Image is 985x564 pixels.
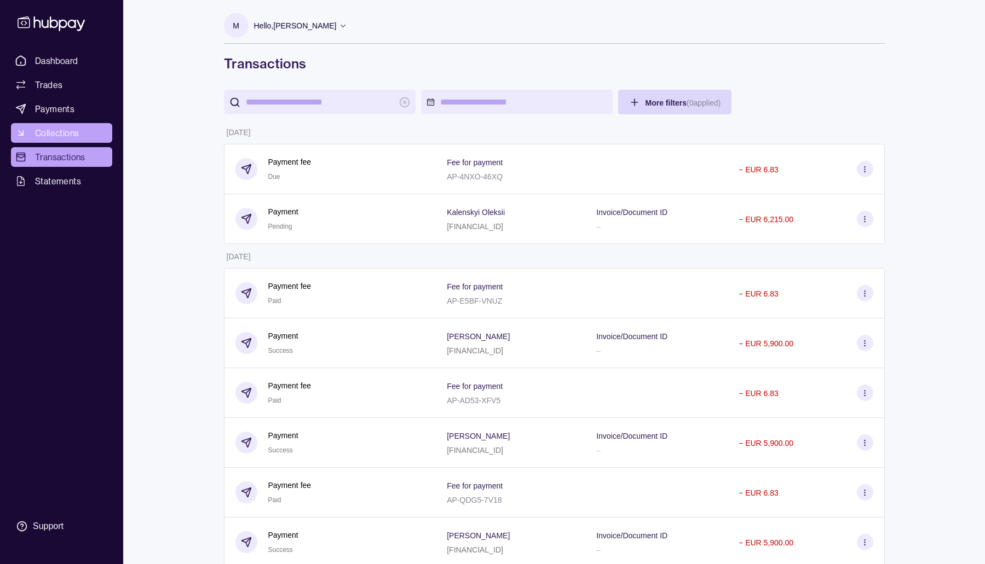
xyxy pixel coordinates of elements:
p: M [233,20,239,32]
p: − EUR 5,900.00 [739,538,793,547]
span: Success [268,446,293,454]
p: AP-AD53-XFV5 [447,396,500,405]
p: Payment fee [268,380,312,392]
p: − EUR 6.83 [739,289,779,298]
p: [DATE] [227,252,251,261]
span: Collections [35,126,79,139]
p: [PERSON_NAME] [447,332,510,341]
p: Payment fee [268,479,312,491]
p: Fee for payment [447,481,503,490]
a: Dashboard [11,51,112,71]
p: Payment [268,206,298,218]
span: Statements [35,175,81,188]
p: Kalenskyi Oleksii [447,208,505,217]
p: Payment fee [268,280,312,292]
span: Paid [268,496,281,504]
div: Support [33,520,64,532]
p: − EUR 6.83 [739,165,779,174]
input: search [246,90,394,114]
a: Transactions [11,147,112,167]
p: [PERSON_NAME] [447,432,510,440]
p: Invoice/Document ID [596,432,667,440]
p: – [596,346,601,355]
p: Invoice/Document ID [596,531,667,540]
span: Pending [268,223,292,230]
p: Payment [268,330,298,342]
p: Invoice/Document ID [596,208,667,217]
p: − EUR 5,900.00 [739,439,793,447]
span: Success [268,347,293,354]
p: – [596,545,601,554]
a: Payments [11,99,112,119]
a: Statements [11,171,112,191]
p: Hello, [PERSON_NAME] [254,20,337,32]
h1: Transactions [224,55,885,72]
span: Dashboard [35,54,78,67]
p: Fee for payment [447,282,503,291]
p: [DATE] [227,128,251,137]
a: Trades [11,75,112,95]
p: ( 0 applied) [687,98,721,107]
span: Paid [268,297,281,305]
p: AP-4NXO-46XQ [447,172,503,181]
p: [PERSON_NAME] [447,531,510,540]
span: More filters [646,98,721,107]
p: − EUR 5,900.00 [739,339,793,348]
p: Fee for payment [447,382,503,391]
p: − EUR 6.83 [739,489,779,497]
p: [FINANCIAL_ID] [447,346,503,355]
button: More filters(0applied) [618,90,732,114]
span: Payments [35,102,74,115]
p: − EUR 6,215.00 [739,215,793,224]
p: Payment fee [268,156,312,168]
span: Trades [35,78,62,91]
p: AP-QDG5-7V18 [447,496,502,504]
p: – [596,222,601,231]
p: Invoice/Document ID [596,332,667,341]
p: − EUR 6.83 [739,389,779,398]
span: Paid [268,397,281,404]
p: [FINANCIAL_ID] [447,545,503,554]
p: Payment [268,529,298,541]
p: [FINANCIAL_ID] [447,446,503,455]
p: Fee for payment [447,158,503,167]
a: Support [11,515,112,538]
p: – [596,446,601,455]
p: [FINANCIAL_ID] [447,222,503,231]
span: Success [268,546,293,554]
span: Due [268,173,280,181]
a: Collections [11,123,112,143]
p: AP-E5BF-VNUZ [447,296,502,305]
span: Transactions [35,150,85,164]
p: Payment [268,429,298,441]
